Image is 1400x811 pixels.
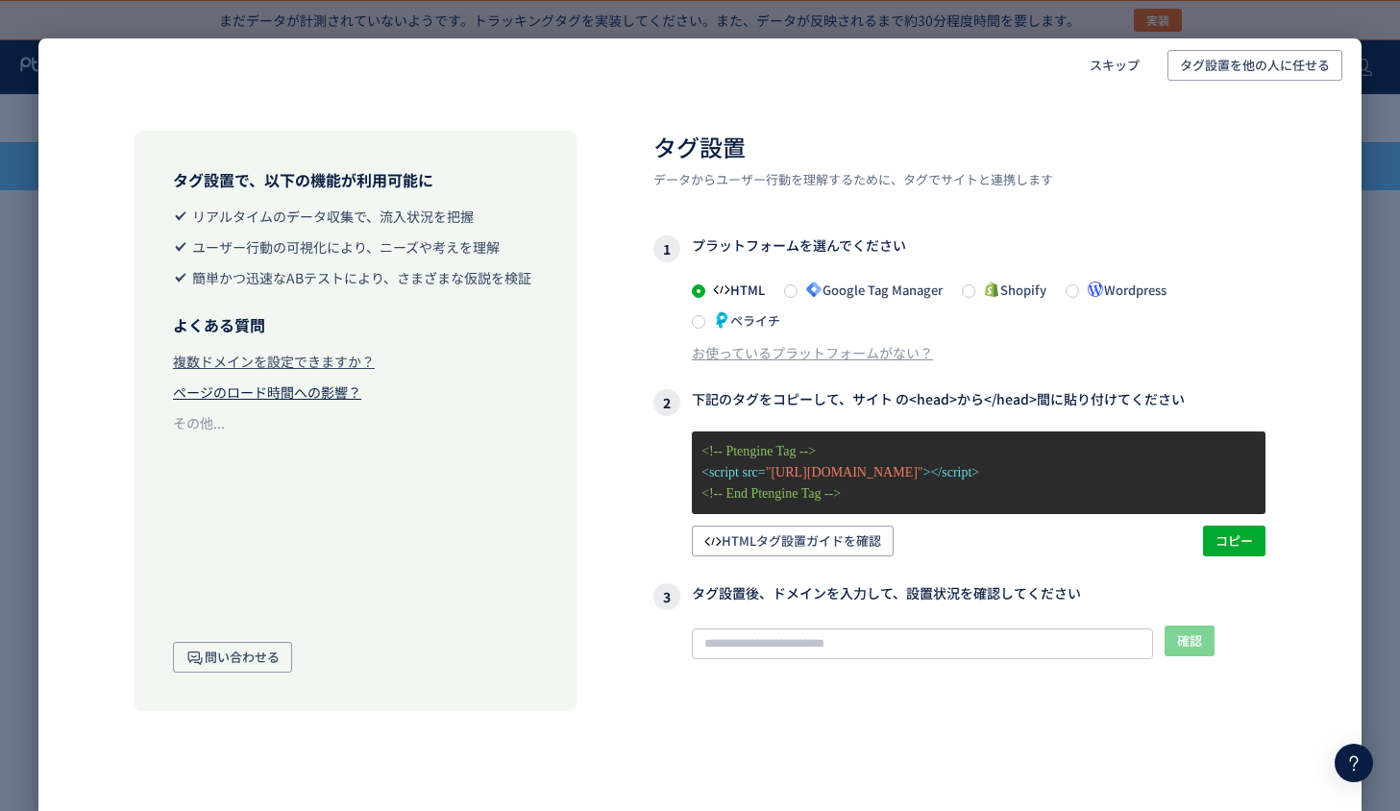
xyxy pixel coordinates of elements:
button: 問い合わせる [173,642,292,673]
button: コピー [1203,526,1265,556]
h1: イベント [134,168,230,201]
div: お使っているプラットフォームがない？ [692,343,933,362]
i: 3 [653,583,680,610]
i: 1 [653,235,680,262]
span: Wordpress [1079,281,1167,299]
i: 2 [653,389,680,416]
p: <script src= ></script> [701,462,1256,483]
li: 簡単かつ迅速なABテストにより、さまざまな仮説を検証 [173,268,538,287]
p: ウェブサイト上の重要な行動をイベントでトラッキングできます。イベント機能を利用する前に、解析コードを実装してください。 [134,220,547,286]
span: 確認 [1177,626,1202,656]
h3: プラットフォームを選んでください [653,235,1265,262]
span: Shopify [975,281,1046,299]
span: ペライチ [705,311,780,330]
li: リアルタイムのデータ収集で、流入状況を把握 [173,207,538,226]
h3: よくある質問 [173,314,538,336]
span: スキップ [1090,50,1140,81]
span: Google Tag Manager [798,281,943,299]
p: <!-- End Ptengine Tag --> [701,483,1256,504]
button: No, thanks [961,12,1051,38]
h2: タグ設置 [653,131,1265,163]
div: 複数ドメインを設定できますか？ [173,352,375,371]
span: 問い合わせる [185,642,280,673]
span: コピー [1216,526,1253,556]
button: スキップ [1077,50,1152,81]
div: その他... [173,413,225,432]
li: ユーザー行動の可視化により、ニーズや考えを理解 [173,237,538,257]
span: HTML [705,281,765,299]
button: タグ設置を他の人に任せる [1167,50,1342,81]
span: "[URL][DOMAIN_NAME]" [766,465,923,479]
span: タグ設置を他の人に任せる [1180,50,1330,81]
h3: タグ設置で、以下の機能が利用可能に [173,169,538,191]
span: We find that you use English as browser language, do you want to switch to English interface? [349,17,804,31]
h3: タグ設置後、ドメインを入力して、設置状況を確認してください [653,583,1265,610]
p: <!-- Ptengine Tag --> [701,441,1256,462]
div: ページのロード時間への影響？ [173,382,361,402]
p: データからユーザー行動を理解するために、タグでサイトと連携します [653,171,1265,189]
span: HTMLタグ設置ガイドを確認 [704,526,881,556]
h3: 下記のタグをコピーして、サイト の<head>から</head>間に貼り付けてください [653,389,1265,416]
button: 確認 [1165,626,1215,656]
button: Switch to English [822,12,944,38]
button: HTMLタグ設置ガイドを確認 [692,526,894,556]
